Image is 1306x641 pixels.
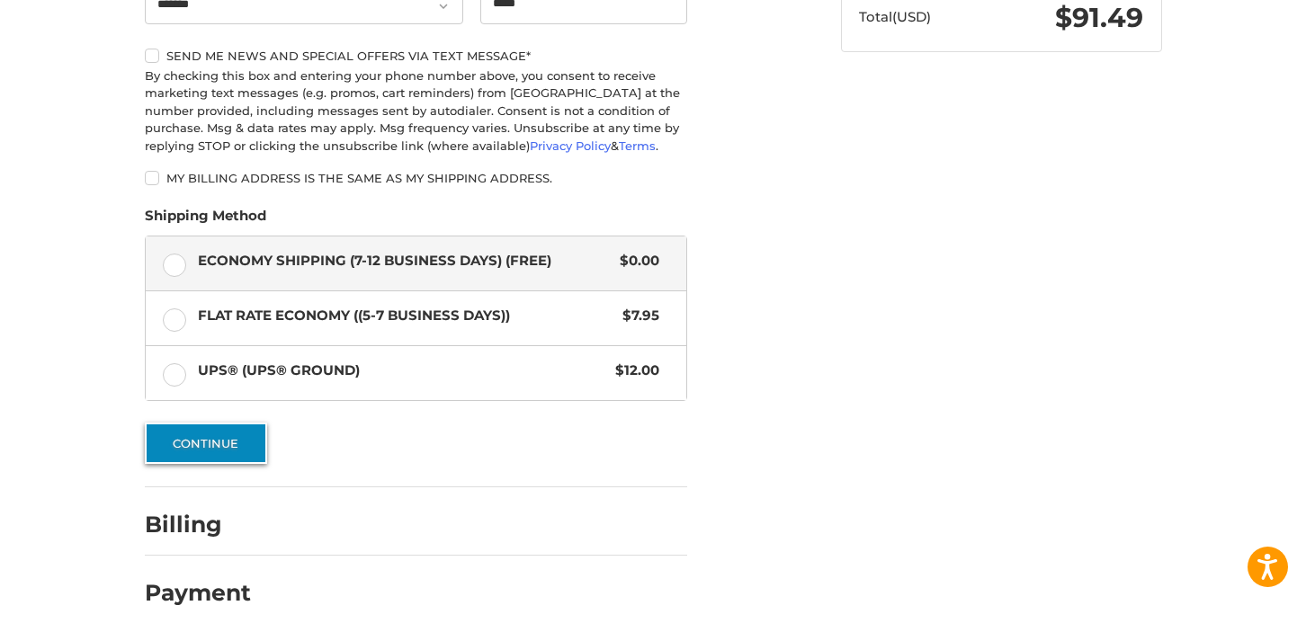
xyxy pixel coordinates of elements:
[145,49,687,63] label: Send me news and special offers via text message*
[145,423,267,464] button: Continue
[145,171,687,185] label: My billing address is the same as my shipping address.
[198,251,612,272] span: Economy Shipping (7-12 Business Days) (Free)
[145,206,266,235] legend: Shipping Method
[145,511,250,539] h2: Billing
[614,306,660,326] span: $7.95
[145,67,687,156] div: By checking this box and entering your phone number above, you consent to receive marketing text ...
[198,361,607,381] span: UPS® (UPS® Ground)
[859,8,931,25] span: Total (USD)
[612,251,660,272] span: $0.00
[1055,1,1143,34] span: $91.49
[145,579,251,607] h2: Payment
[198,306,614,326] span: Flat Rate Economy ((5-7 Business Days))
[619,138,656,153] a: Terms
[607,361,660,381] span: $12.00
[530,138,611,153] a: Privacy Policy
